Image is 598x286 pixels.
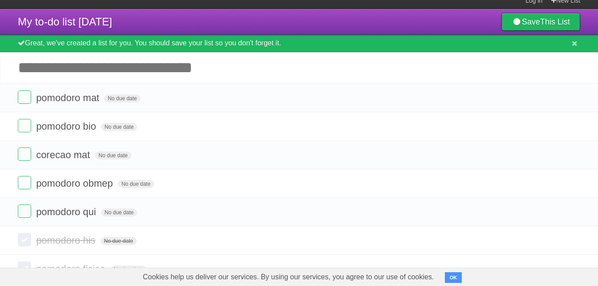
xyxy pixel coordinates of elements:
label: Done [18,90,31,104]
label: Done [18,119,31,132]
label: Done [18,261,31,275]
span: No due date [101,237,137,245]
label: Done [18,147,31,161]
span: pomodoro mat [36,92,102,103]
span: corecao mat [36,149,92,160]
b: This List [540,17,570,26]
label: Done [18,176,31,189]
a: SaveThis List [501,13,580,31]
span: pomodoro obmep [36,178,115,189]
span: pomodoro his [36,235,98,246]
span: No due date [104,94,140,102]
span: No due date [95,151,131,159]
span: No due date [101,123,137,131]
span: Cookies help us deliver our services. By using our services, you agree to our use of cookies. [134,268,443,286]
span: pomodoro fisica [36,263,107,274]
label: Done [18,204,31,218]
span: No due date [118,180,154,188]
span: My to-do list [DATE] [18,16,112,28]
span: pomodoro qui [36,206,98,217]
button: OK [445,272,462,283]
label: Done [18,233,31,246]
span: pomodoro bio [36,121,98,132]
span: No due date [101,208,137,217]
span: No due date [110,266,146,274]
